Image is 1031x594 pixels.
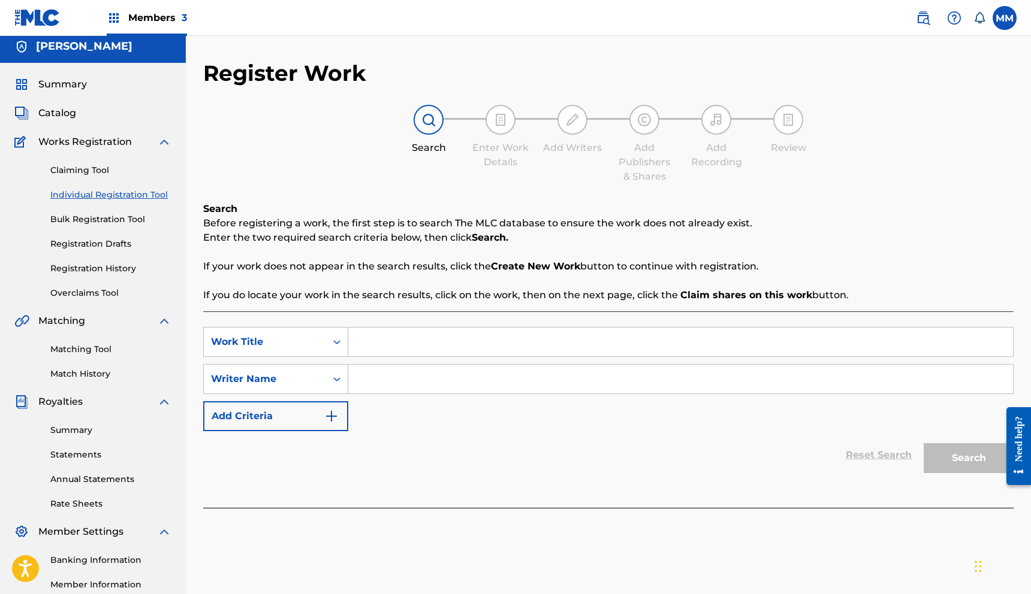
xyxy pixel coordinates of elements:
a: Annual Statements [50,473,171,486]
strong: Claim shares on this work [680,289,812,301]
div: Add Writers [542,141,602,155]
a: Public Search [911,6,935,30]
span: Matching [38,314,85,328]
img: Member Settings [14,525,29,539]
strong: Search. [472,232,508,243]
a: Claiming Tool [50,164,171,177]
img: MLC Logo [14,9,61,26]
b: Search [203,203,237,214]
h2: Register Work [203,60,366,87]
p: If you do locate your work in the search results, click on the work, then on the next page, click... [203,288,1014,302]
img: Top Rightsholders [107,11,121,25]
div: Writer Name [211,372,319,386]
img: Summary [14,77,29,92]
span: Works Registration [38,135,132,149]
div: Add Publishers & Shares [614,141,674,184]
img: Royalties [14,395,29,409]
a: Matching Tool [50,343,171,356]
div: Add Recording [686,141,746,169]
a: Registration Drafts [50,238,171,250]
span: Royalties [38,395,83,409]
a: Banking Information [50,554,171,566]
p: Enter the two required search criteria below, then click [203,231,1014,245]
span: Member Settings [38,525,123,539]
img: expand [157,395,171,409]
form: Search Form [203,327,1014,479]
h5: Mauricio Morales [36,40,132,53]
a: Member Information [50,578,171,591]
iframe: Chat Widget [971,537,1031,594]
a: Rate Sheets [50,498,171,510]
img: step indicator icon for Add Recording [709,113,723,127]
img: step indicator icon for Enter Work Details [493,113,508,127]
img: step indicator icon for Search [421,113,436,127]
button: Add Criteria [203,401,348,431]
div: Notifications [973,12,985,24]
a: Summary [50,424,171,437]
a: Overclaims Tool [50,287,171,299]
a: CatalogCatalog [14,106,76,120]
a: Statements [50,448,171,461]
img: help [947,11,961,25]
img: expand [157,314,171,328]
div: Work Title [211,335,319,349]
div: Search [399,141,459,155]
span: Members [128,11,187,25]
iframe: Resource Center [997,398,1031,494]
div: User Menu [993,6,1017,30]
div: Drag [975,548,982,584]
img: Works Registration [14,135,30,149]
img: expand [157,135,171,149]
img: expand [157,525,171,539]
a: SummarySummary [14,77,87,92]
span: Summary [38,77,87,92]
img: search [916,11,930,25]
p: Before registering a work, the first step is to search The MLC database to ensure the work does n... [203,216,1014,231]
img: Catalog [14,106,29,120]
img: step indicator icon for Add Writers [565,113,580,127]
div: Review [758,141,818,155]
a: Bulk Registration Tool [50,213,171,226]
div: Help [942,6,966,30]
img: Matching [14,314,29,328]
a: Individual Registration Tool [50,189,171,201]
strong: Create New Work [491,260,580,272]
a: Match History [50,368,171,380]
span: Catalog [38,106,76,120]
span: 3 [182,12,187,23]
p: If your work does not appear in the search results, click the button to continue with registration. [203,259,1014,274]
a: Registration History [50,262,171,275]
img: step indicator icon for Review [781,113,795,127]
img: 9d2ae6d4665cec9f34b9.svg [324,409,339,423]
img: step indicator icon for Add Publishers & Shares [637,113,652,127]
img: Accounts [14,40,29,54]
div: Enter Work Details [471,141,530,169]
